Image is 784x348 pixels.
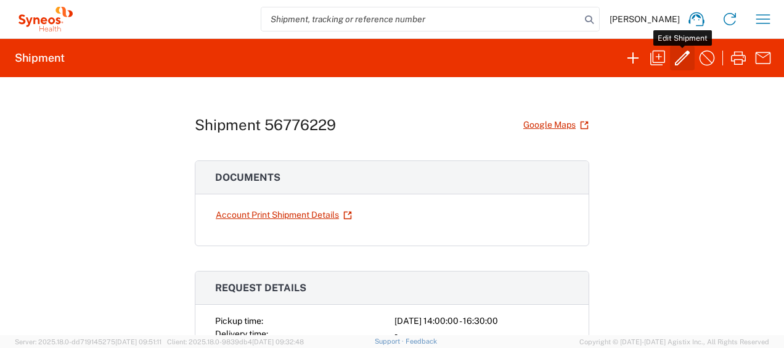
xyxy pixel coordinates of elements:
a: Support [375,338,406,345]
a: Account Print Shipment Details [215,204,353,226]
div: - [394,328,569,341]
span: Client: 2025.18.0-9839db4 [167,338,304,346]
input: Shipment, tracking or reference number [261,7,581,31]
div: [DATE] 14:00:00 - 16:30:00 [394,315,569,328]
h1: Shipment 56776229 [195,116,336,134]
a: Feedback [406,338,437,345]
span: [DATE] 09:32:48 [252,338,304,346]
span: Delivery time: [215,329,268,339]
span: Documents [215,172,280,183]
span: [PERSON_NAME] [610,14,680,25]
span: Request details [215,282,306,294]
span: Pickup time: [215,316,263,326]
span: Copyright © [DATE]-[DATE] Agistix Inc., All Rights Reserved [579,336,769,347]
a: Google Maps [523,114,589,136]
span: [DATE] 09:51:11 [115,338,161,346]
h2: Shipment [15,51,65,65]
span: Server: 2025.18.0-dd719145275 [15,338,161,346]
